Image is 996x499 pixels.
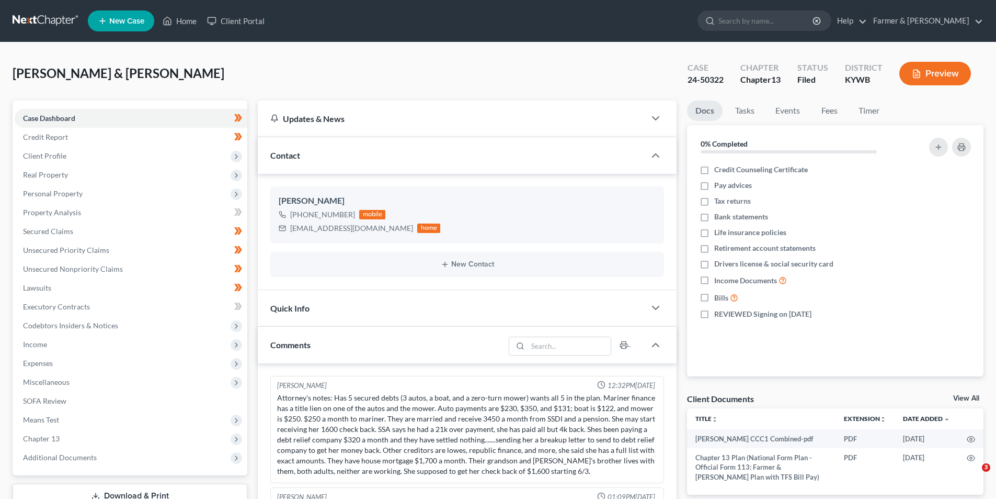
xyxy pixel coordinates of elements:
[15,279,247,297] a: Lawsuits
[290,209,355,220] div: [PHONE_NUMBER]
[15,260,247,279] a: Unsecured Nonpriority Claims
[740,62,781,74] div: Chapter
[687,393,754,404] div: Client Documents
[23,227,73,236] span: Secured Claims
[23,396,66,405] span: SOFA Review
[895,448,958,486] td: [DATE]
[740,74,781,86] div: Chapter
[767,101,808,121] a: Events
[15,241,247,260] a: Unsecured Priority Claims
[15,392,247,411] a: SOFA Review
[15,203,247,222] a: Property Analysis
[714,212,768,222] span: Bank statements
[688,74,724,86] div: 24-50322
[771,74,781,84] span: 13
[712,416,718,423] i: unfold_more
[23,321,118,330] span: Codebtors Insiders & Notices
[714,275,777,286] span: Income Documents
[528,337,611,355] input: Search...
[960,463,986,489] iframe: Intercom live chat
[899,62,971,85] button: Preview
[270,340,311,350] span: Comments
[15,297,247,316] a: Executory Contracts
[23,340,47,349] span: Income
[844,415,886,423] a: Extensionunfold_more
[953,395,979,402] a: View All
[359,210,385,219] div: mobile
[109,17,144,25] span: New Case
[714,227,786,238] span: Life insurance policies
[23,114,75,123] span: Case Dashboard
[868,12,983,30] a: Farmer & [PERSON_NAME]
[23,415,59,424] span: Means Test
[277,381,327,391] div: [PERSON_NAME]
[15,128,247,147] a: Credit Report
[15,222,247,241] a: Secured Claims
[23,453,97,462] span: Additional Documents
[850,101,888,121] a: Timer
[835,448,895,486] td: PDF
[23,170,68,179] span: Real Property
[845,74,883,86] div: KYWB
[417,224,440,233] div: home
[23,246,109,254] span: Unsecured Priority Claims
[687,448,835,486] td: Chapter 13 Plan (National Form Plan - Official Form 113: Farmer & [PERSON_NAME] Plan with TFS Bil...
[23,264,123,273] span: Unsecured Nonpriority Claims
[688,62,724,74] div: Case
[845,62,883,74] div: District
[270,303,310,313] span: Quick Info
[13,65,224,81] span: [PERSON_NAME] & [PERSON_NAME]
[23,208,81,217] span: Property Analysis
[202,12,270,30] a: Client Portal
[157,12,202,30] a: Home
[270,150,300,160] span: Contact
[714,293,728,303] span: Bills
[832,12,867,30] a: Help
[277,393,657,476] div: Attorney's notes: Has 5 secured debts (3 autos, a boat, and a zero-turn mower) wants all 5 in the...
[812,101,846,121] a: Fees
[797,62,828,74] div: Status
[23,151,66,160] span: Client Profile
[797,74,828,86] div: Filed
[279,195,656,207] div: [PERSON_NAME]
[701,139,748,148] strong: 0% Completed
[270,113,633,124] div: Updates & News
[835,429,895,448] td: PDF
[23,359,53,368] span: Expenses
[714,164,808,175] span: Credit Counseling Certificate
[895,429,958,448] td: [DATE]
[982,463,990,472] span: 3
[23,378,70,386] span: Miscellaneous
[23,189,83,198] span: Personal Property
[714,259,833,269] span: Drivers license & social security card
[695,415,718,423] a: Titleunfold_more
[23,132,68,141] span: Credit Report
[687,429,835,448] td: [PERSON_NAME] CCC1 Combined-pdf
[714,180,752,191] span: Pay advices
[608,381,655,391] span: 12:32PM[DATE]
[880,416,886,423] i: unfold_more
[23,283,51,292] span: Lawsuits
[718,11,814,30] input: Search by name...
[727,101,763,121] a: Tasks
[714,243,816,253] span: Retirement account statements
[687,101,723,121] a: Docs
[23,434,60,443] span: Chapter 13
[903,415,950,423] a: Date Added expand_more
[290,223,413,234] div: [EMAIL_ADDRESS][DOMAIN_NAME]
[15,109,247,128] a: Case Dashboard
[714,309,811,319] span: REVIEWED Signing on [DATE]
[23,302,90,311] span: Executory Contracts
[714,196,751,206] span: Tax returns
[279,260,656,269] button: New Contact
[944,416,950,423] i: expand_more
